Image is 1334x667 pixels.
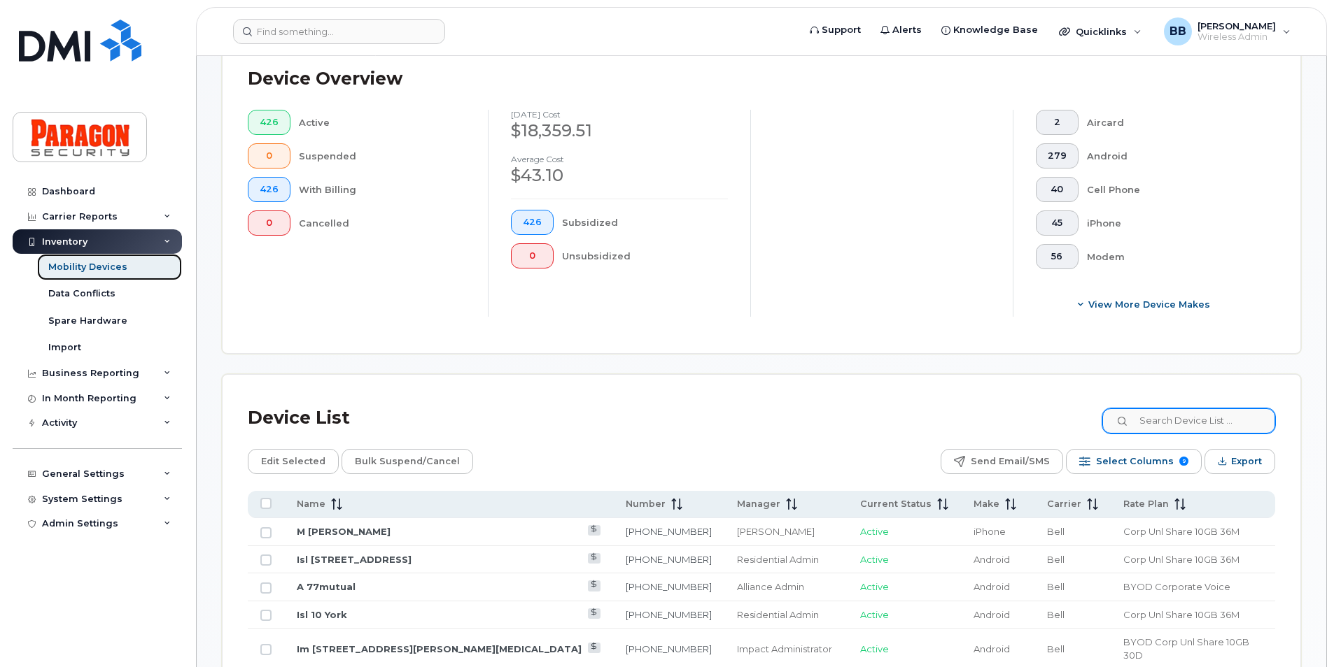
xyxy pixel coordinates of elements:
[1048,150,1067,162] span: 279
[511,210,554,235] button: 426
[1088,298,1210,311] span: View More Device Makes
[1087,143,1254,168] div: Android
[737,525,835,538] div: [PERSON_NAME]
[626,581,712,592] a: [PHONE_NUMBER]
[233,19,445,44] input: Find something...
[1047,526,1065,537] span: Bell
[511,119,728,143] div: $18,359.51
[1102,408,1275,433] input: Search Device List ...
[342,449,473,474] button: Bulk Suspend/Cancel
[511,155,728,164] h4: Average cost
[737,553,835,566] div: Residential Admin
[248,177,290,202] button: 426
[626,554,712,565] a: [PHONE_NUMBER]
[297,498,325,510] span: Name
[588,553,601,564] a: View Last Bill
[588,525,601,536] a: View Last Bill
[523,250,542,261] span: 0
[299,143,466,168] div: Suspended
[562,243,729,268] div: Unsubsidized
[1198,31,1276,43] span: Wireless Admin
[1123,554,1240,565] span: Corp Unl Share 10GB 36M
[1123,609,1240,620] span: Corp Unl Share 10GB 36M
[1087,110,1254,135] div: Aircard
[1048,117,1067,128] span: 2
[511,110,728,119] h4: [DATE] cost
[892,23,922,37] span: Alerts
[1066,449,1202,474] button: Select Columns 9
[511,243,554,268] button: 0
[297,643,582,654] a: Im [STREET_ADDRESS][PERSON_NAME][MEDICAL_DATA]
[260,184,279,195] span: 426
[297,609,347,620] a: Isl 10 York
[737,608,835,622] div: Residential Admin
[1231,451,1262,472] span: Export
[822,23,861,37] span: Support
[511,164,728,187] div: $43.10
[248,61,402,97] div: Device Overview
[248,400,350,436] div: Device List
[1036,143,1079,168] button: 279
[248,449,339,474] button: Edit Selected
[626,609,712,620] a: [PHONE_NUMBER]
[1205,449,1275,474] button: Export
[953,23,1038,37] span: Knowledge Base
[297,526,391,537] a: M [PERSON_NAME]
[523,217,542,228] span: 426
[1036,244,1079,269] button: 56
[860,526,889,537] span: Active
[800,16,871,44] a: Support
[1076,26,1127,37] span: Quicklinks
[974,581,1010,592] span: Android
[1047,554,1065,565] span: Bell
[1048,251,1067,262] span: 56
[1048,217,1067,229] span: 45
[1123,636,1249,661] span: BYOD Corp Unl Share 10GB 30D
[1087,244,1254,269] div: Modem
[626,643,712,654] a: [PHONE_NUMBER]
[1047,498,1081,510] span: Carrier
[974,526,1006,537] span: iPhone
[737,643,835,656] div: Impact Administrator
[1198,20,1276,31] span: [PERSON_NAME]
[1047,609,1065,620] span: Bell
[860,498,932,510] span: Current Status
[860,581,889,592] span: Active
[299,110,466,135] div: Active
[974,643,1010,654] span: Android
[1087,210,1254,236] div: iPhone
[1048,184,1067,195] span: 40
[297,581,356,592] a: A 77mutual
[974,498,999,510] span: Make
[1087,177,1254,202] div: Cell Phone
[355,451,460,472] span: Bulk Suspend/Cancel
[974,609,1010,620] span: Android
[588,608,601,619] a: View Last Bill
[248,110,290,135] button: 426
[1036,210,1079,236] button: 45
[1036,292,1253,317] button: View More Device Makes
[1096,451,1174,472] span: Select Columns
[1047,581,1065,592] span: Bell
[261,451,325,472] span: Edit Selected
[626,498,666,510] span: Number
[1036,177,1079,202] button: 40
[860,643,889,654] span: Active
[297,554,412,565] a: Isl [STREET_ADDRESS]
[860,554,889,565] span: Active
[1049,17,1151,45] div: Quicklinks
[588,580,601,591] a: View Last Bill
[299,210,466,236] div: Cancelled
[974,554,1010,565] span: Android
[1170,23,1186,40] span: BB
[1123,498,1169,510] span: Rate Plan
[871,16,932,44] a: Alerts
[1123,526,1240,537] span: Corp Unl Share 10GB 36M
[1036,110,1079,135] button: 2
[260,150,279,162] span: 0
[248,143,290,168] button: 0
[860,609,889,620] span: Active
[588,643,601,653] a: View Last Bill
[1123,581,1230,592] span: BYOD Corporate Voice
[626,526,712,537] a: [PHONE_NUMBER]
